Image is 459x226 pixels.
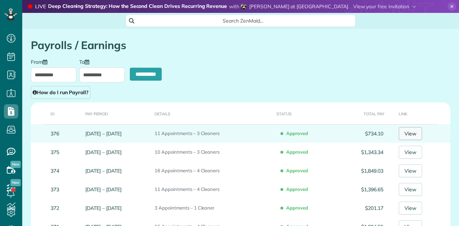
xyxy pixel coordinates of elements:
td: $734.10 [340,124,386,143]
td: 11 Appointments – 4 Cleaners [152,180,274,199]
span: [PERSON_NAME] at [GEOGRAPHIC_DATA] [249,3,348,10]
td: 376 [31,124,82,143]
label: From [31,58,51,64]
span: Approved [282,164,311,177]
label: To [79,58,93,64]
a: View [399,202,422,215]
td: 10 Appointments – 3 Cleaners [152,143,274,162]
td: 373 [31,180,82,199]
span: with [229,3,239,10]
h1: Payrolls / Earnings [31,39,450,51]
th: Total Pay [340,102,386,124]
a: [DATE] – [DATE] [85,205,121,211]
th: Link [386,102,450,124]
td: 3 Appointments – 1 Cleaner [152,199,274,217]
a: View [399,183,422,196]
a: View [399,127,422,140]
span: Approved [282,127,311,139]
th: Pay Period [82,102,152,124]
strong: Deep Cleaning Strategy: How the Second Clean Drives Recurring Revenue [48,3,227,10]
td: $1,343.34 [340,143,386,162]
img: beth-eldredge-a5cc9a71fb1d8fab7c4ee739256b8bd288b61453731f163689eb4f94e1bbedc0.jpg [241,4,246,9]
a: [DATE] – [DATE] [85,130,121,137]
span: New [10,161,21,168]
span: Approved [282,146,311,158]
a: How do I run Payroll? [31,86,90,99]
td: 375 [31,143,82,162]
th: ID [31,102,82,124]
span: New [10,179,21,186]
th: Status [274,102,340,124]
td: 374 [31,162,82,180]
span: Approved [282,183,311,195]
th: Details [152,102,274,124]
a: [DATE] – [DATE] [85,149,121,155]
td: 11 Appointments – 3 Cleaners [152,124,274,143]
td: 16 Appointments – 4 Cleaners [152,162,274,180]
a: View [399,146,422,159]
td: 372 [31,199,82,217]
td: $201.17 [340,199,386,217]
td: $1,849.03 [340,162,386,180]
a: [DATE] – [DATE] [85,168,121,174]
a: View [399,164,422,177]
span: Approved [282,202,311,214]
td: $1,396.65 [340,180,386,199]
a: [DATE] – [DATE] [85,186,121,193]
